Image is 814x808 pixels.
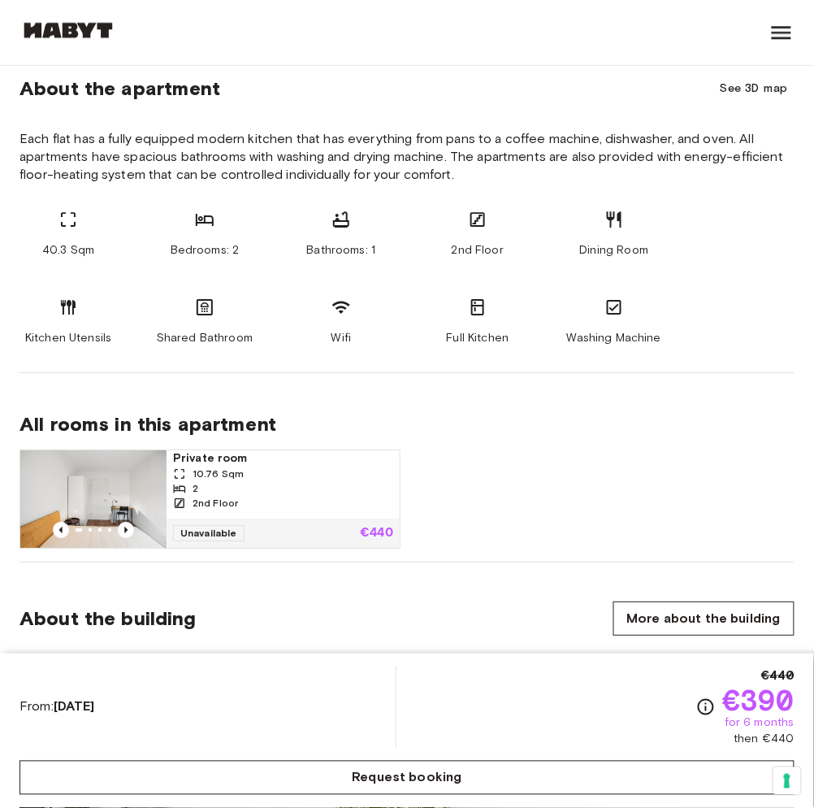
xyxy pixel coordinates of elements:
[307,242,376,258] span: Bathrooms: 1
[567,330,661,346] span: Washing Machine
[19,22,117,38] img: Habyt
[118,522,134,538] button: Previous image
[452,242,504,258] span: 2nd Floor
[19,450,401,549] a: Marketing picture of unit AT-21-001-023-02Previous imagePrevious imagePrivate room10.76 Sqm22nd F...
[193,467,244,481] span: 10.76 Sqm
[20,450,167,548] img: Marketing picture of unit AT-21-001-023-02
[19,606,197,631] span: About the building
[19,761,795,795] a: Request booking
[54,699,95,715] b: [DATE]
[53,522,69,538] button: Previous image
[722,686,795,715] span: €390
[331,330,352,346] span: Wifi
[19,412,795,437] span: All rooms in this apartment
[173,450,393,467] span: Private room
[714,74,795,104] button: See 3D map
[193,481,198,496] span: 2
[19,130,795,184] span: Each flat has a fully equipped modern kitchen that has everything from pans to a coffee machine, ...
[42,242,94,258] span: 40.3 Sqm
[19,76,220,101] span: About the apartment
[171,242,240,258] span: Bedrooms: 2
[25,330,111,346] span: Kitchen Utensils
[193,496,238,510] span: 2nd Floor
[696,697,716,717] svg: Check cost overview for full price breakdown. Please note that discounts apply to new joiners onl...
[580,242,649,258] span: Dining Room
[19,698,95,716] span: From:
[734,732,795,748] span: then €440
[173,525,245,541] span: Unavailable
[761,667,795,686] span: €440
[360,527,393,540] p: €440
[725,715,795,732] span: for 6 months
[447,330,509,346] span: Full Kitchen
[157,330,253,346] span: Shared Bathroom
[773,767,801,795] button: Your consent preferences for tracking technologies
[613,602,795,636] a: More about the building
